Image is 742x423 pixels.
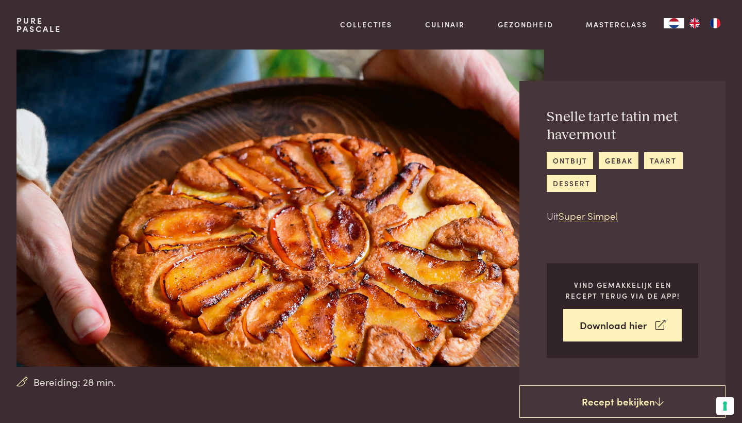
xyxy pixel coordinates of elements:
[716,397,734,415] button: Uw voorkeuren voor toestemming voor trackingtechnologieën
[644,152,683,169] a: taart
[599,152,638,169] a: gebak
[340,19,392,30] a: Collecties
[559,208,618,222] a: Super Simpel
[684,18,705,28] a: EN
[586,19,647,30] a: Masterclass
[684,18,726,28] ul: Language list
[547,208,698,223] p: Uit
[664,18,684,28] a: NL
[705,18,726,28] a: FR
[563,280,682,301] p: Vind gemakkelijk een recept terug via de app!
[16,50,544,367] img: Snelle tarte tatin met havermout
[547,152,593,169] a: ontbijt
[664,18,726,28] aside: Language selected: Nederlands
[16,17,61,33] a: PurePascale
[519,385,726,418] a: Recept bekijken
[33,375,116,389] span: Bereiding: 28 min.
[547,175,596,192] a: dessert
[547,108,698,144] h2: Snelle tarte tatin met havermout
[563,309,682,341] a: Download hier
[664,18,684,28] div: Language
[425,19,465,30] a: Culinair
[498,19,553,30] a: Gezondheid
